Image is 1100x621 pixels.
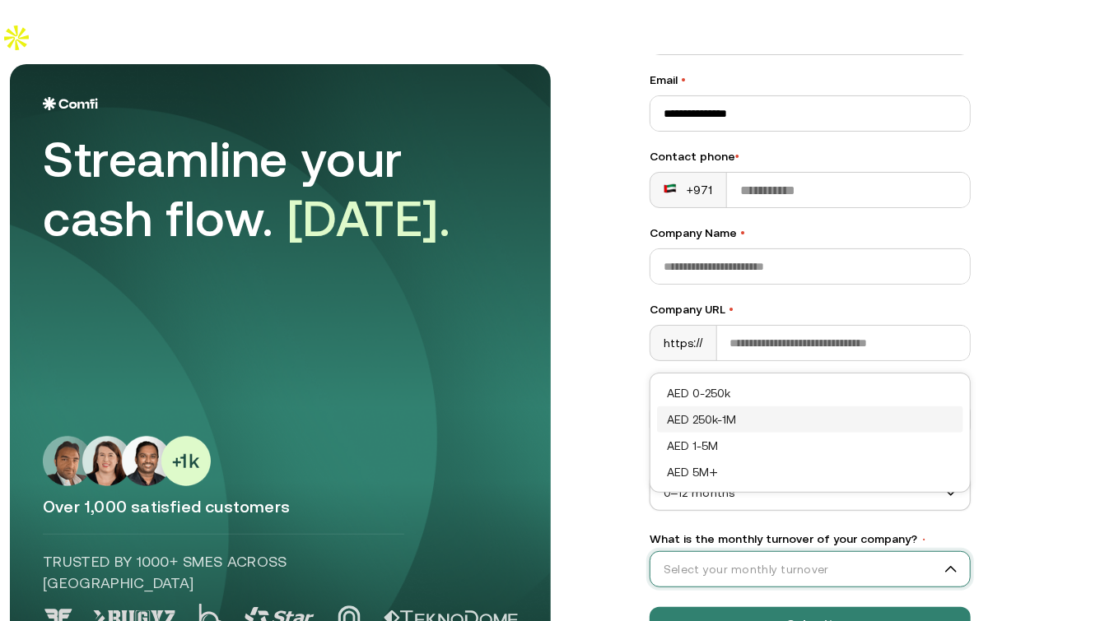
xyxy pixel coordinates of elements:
[664,182,713,198] div: +971
[650,326,717,360] div: https://
[921,534,927,545] span: •
[650,225,971,242] label: Company Name
[667,384,953,402] div: AED 0-250k
[43,496,518,517] p: Over 1,000 satisfied customers
[667,437,953,455] div: AED 1-5M
[667,410,953,429] div: AED 250k-1M
[729,303,734,316] span: •
[650,480,970,505] span: 0–12 months
[43,97,98,110] img: Logo
[287,190,451,247] span: [DATE].
[650,148,971,165] div: Contact phone
[657,406,963,433] div: AED 250k-1M
[43,551,404,594] p: Trusted by 1000+ SMEs across [GEOGRAPHIC_DATA]
[667,463,953,481] div: AED 5M+
[657,380,963,406] div: AED 0-250k
[657,459,963,485] div: AED 5M+
[650,531,971,548] label: What is the monthly turnover of your company?
[657,433,963,459] div: AED 1-5M
[650,72,971,89] label: Email
[650,301,971,318] label: Company URL
[735,150,739,163] span: •
[650,378,971,395] label: Job Role
[740,226,745,239] span: •
[43,130,504,248] div: Streamline your cash flow.
[681,73,686,86] span: •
